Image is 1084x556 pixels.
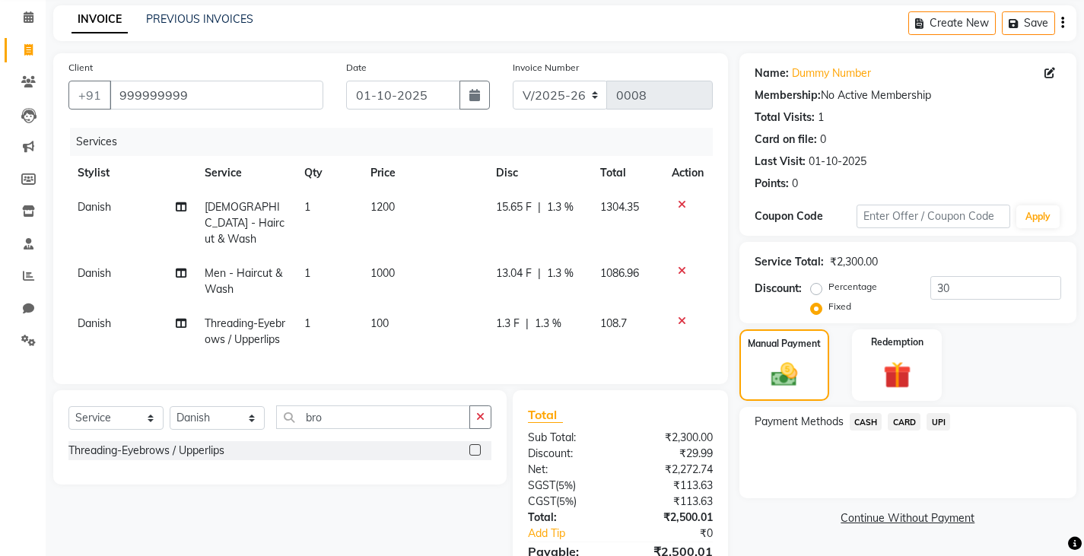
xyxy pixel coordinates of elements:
div: Total Visits: [755,110,815,125]
button: Save [1002,11,1055,35]
th: Qty [295,156,361,190]
span: 15.65 F [496,199,532,215]
img: _gift.svg [875,358,920,392]
div: Membership: [755,87,821,103]
span: CGST [528,494,556,508]
th: Action [663,156,713,190]
div: ₹0 [637,526,724,542]
span: Danish [78,266,111,280]
div: 1 [818,110,824,125]
div: ( ) [517,478,620,494]
span: 1 [304,266,310,280]
a: Dummy Number [792,65,871,81]
div: Sub Total: [517,430,620,446]
span: | [538,265,541,281]
div: Total: [517,510,620,526]
input: Search or Scan [276,405,470,429]
span: 1.3 % [547,199,574,215]
label: Redemption [871,335,923,349]
div: Services [70,128,724,156]
div: 0 [792,176,798,192]
label: Date [346,61,367,75]
span: Total [528,407,563,423]
span: Danish [78,316,111,330]
input: Enter Offer / Coupon Code [857,205,1010,228]
div: Name: [755,65,789,81]
span: 1.3 % [535,316,561,332]
span: 13.04 F [496,265,532,281]
button: +91 [68,81,111,110]
span: 1.3 % [547,265,574,281]
a: PREVIOUS INVOICES [146,12,253,26]
span: [DEMOGRAPHIC_DATA] - Haircut & Wash [205,200,285,246]
th: Price [361,156,487,190]
span: 1 [304,200,310,214]
span: 100 [370,316,389,330]
th: Stylist [68,156,196,190]
th: Service [196,156,295,190]
label: Manual Payment [748,337,821,351]
div: Last Visit: [755,154,806,170]
span: | [538,199,541,215]
button: Apply [1016,205,1060,228]
span: UPI [927,413,950,431]
div: ₹2,300.00 [830,254,878,270]
div: ₹2,300.00 [620,430,723,446]
div: Coupon Code [755,208,857,224]
span: 1000 [370,266,395,280]
label: Percentage [828,280,877,294]
th: Total [591,156,663,190]
span: CASH [850,413,882,431]
span: CARD [888,413,920,431]
label: Invoice Number [513,61,579,75]
div: ₹2,272.74 [620,462,723,478]
div: Discount: [517,446,620,462]
span: Danish [78,200,111,214]
button: Create New [908,11,996,35]
img: _cash.svg [763,360,806,390]
a: Continue Without Payment [742,510,1073,526]
div: Points: [755,176,789,192]
span: 5% [558,479,573,491]
div: 01-10-2025 [809,154,866,170]
a: INVOICE [72,6,128,33]
span: 5% [559,495,574,507]
span: 108.7 [600,316,627,330]
span: 1.3 F [496,316,520,332]
label: Fixed [828,300,851,313]
div: ₹29.99 [620,446,723,462]
span: Threading-Eyebrows / Upperlips [205,316,285,346]
span: 1086.96 [600,266,639,280]
a: Add Tip [517,526,637,542]
div: ₹2,500.01 [620,510,723,526]
div: Card on file: [755,132,817,148]
span: | [526,316,529,332]
th: Disc [487,156,591,190]
div: Net: [517,462,620,478]
div: ( ) [517,494,620,510]
input: Search by Name/Mobile/Email/Code [110,81,323,110]
div: 0 [820,132,826,148]
div: No Active Membership [755,87,1061,103]
div: Service Total: [755,254,824,270]
div: ₹113.63 [620,478,723,494]
span: 1200 [370,200,395,214]
span: Payment Methods [755,414,844,430]
span: 1 [304,316,310,330]
span: 1304.35 [600,200,639,214]
span: SGST [528,478,555,492]
label: Client [68,61,93,75]
div: Threading-Eyebrows / Upperlips [68,443,224,459]
span: Men - Haircut & Wash [205,266,282,296]
div: Discount: [755,281,802,297]
div: ₹113.63 [620,494,723,510]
